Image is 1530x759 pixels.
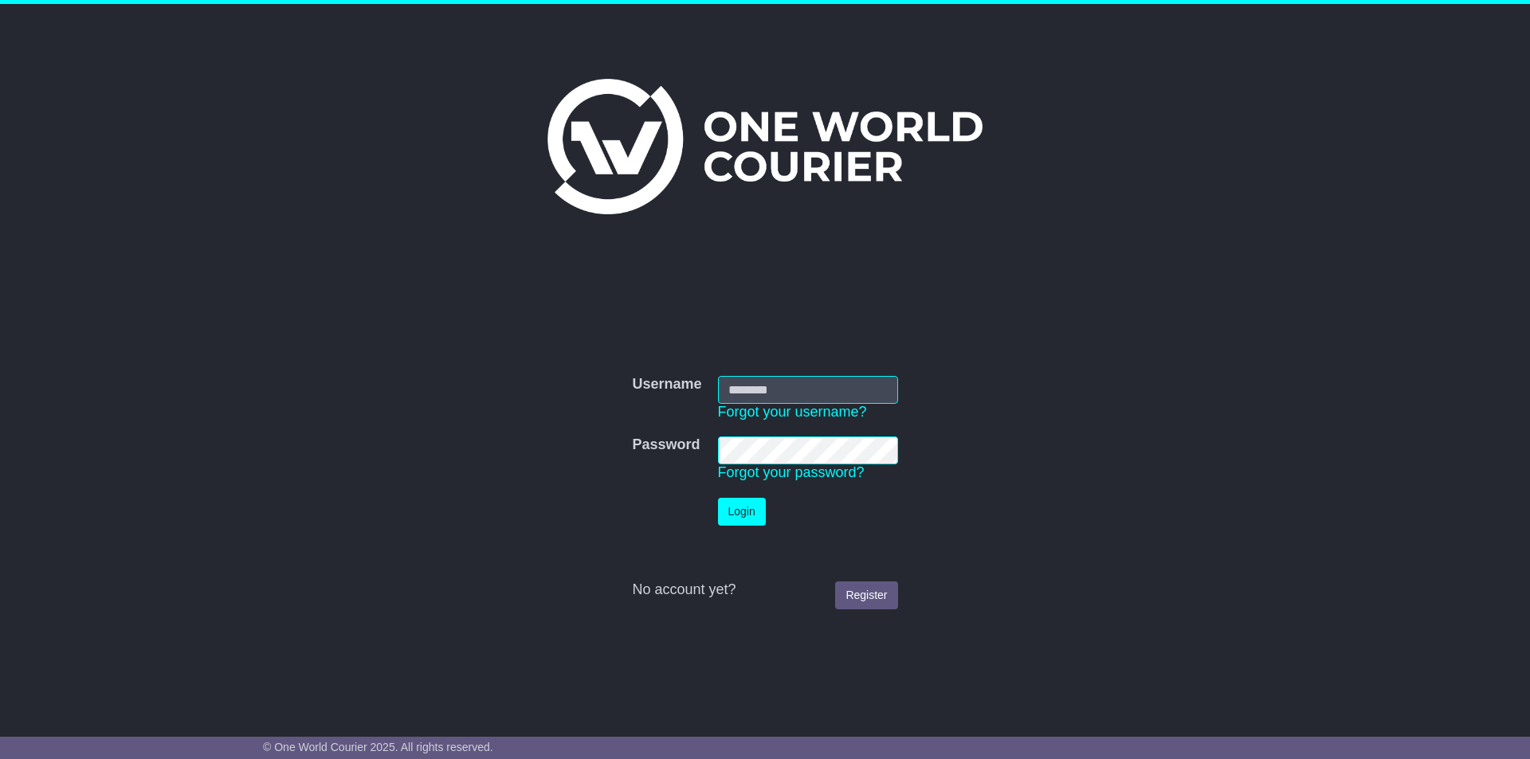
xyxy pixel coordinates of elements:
a: Forgot your password? [718,464,865,480]
div: No account yet? [632,581,897,599]
label: Password [632,436,700,454]
a: Register [835,581,897,609]
span: © One World Courier 2025. All rights reserved. [263,741,493,753]
button: Login [718,498,766,526]
label: Username [632,376,701,393]
img: One World [547,79,983,214]
a: Forgot your username? [718,404,867,420]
